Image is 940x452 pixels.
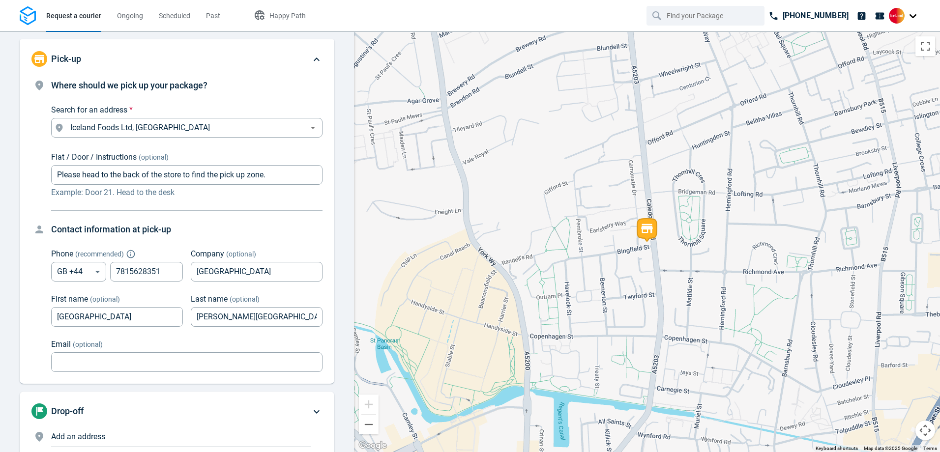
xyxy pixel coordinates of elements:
[51,339,71,349] span: Email
[139,153,169,161] span: (optional)
[356,439,389,452] a: Open this area in Google Maps (opens a new window)
[51,187,323,198] p: Example: Door 21. Head to the desk
[191,249,224,258] span: Company
[191,294,228,304] span: Last name
[226,250,256,258] span: (optional)
[359,415,379,434] button: Zoom out
[783,10,849,22] p: [PHONE_NUMBER]
[117,12,143,20] span: Ongoing
[206,12,220,20] span: Past
[51,249,73,258] span: Phone
[864,446,917,451] span: Map data ©2025 Google
[923,446,937,451] a: Terms
[764,6,852,26] a: [PHONE_NUMBER]
[359,395,379,414] button: Zoom in
[20,39,334,79] div: Pick-up
[269,12,306,20] span: Happy Path
[356,439,389,452] img: Google
[816,445,858,452] button: Keyboard shortcuts
[889,8,905,24] img: Client
[90,295,120,303] span: (optional)
[51,262,106,282] div: GB +44
[51,54,81,64] span: Pick-up
[51,223,323,236] h4: Contact information at pick-up
[230,295,260,303] span: (optional)
[128,251,134,257] button: Explain "Recommended"
[51,105,127,114] span: Search for an address
[915,421,935,440] button: Map camera controls
[915,36,935,56] button: Toggle fullscreen view
[51,432,105,441] span: Add an address
[46,12,101,20] span: Request a courier
[51,294,88,304] span: First name
[75,250,124,258] span: ( recommended )
[667,6,746,25] input: Find your Package
[20,6,36,26] img: Logo
[73,340,103,348] span: (optional)
[51,152,137,162] span: Flat / Door / Instructions
[159,12,190,20] span: Scheduled
[307,122,319,134] button: Open
[51,406,84,416] span: Drop-off
[51,80,207,90] span: Where should we pick up your package?
[20,79,334,384] div: Pick-up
